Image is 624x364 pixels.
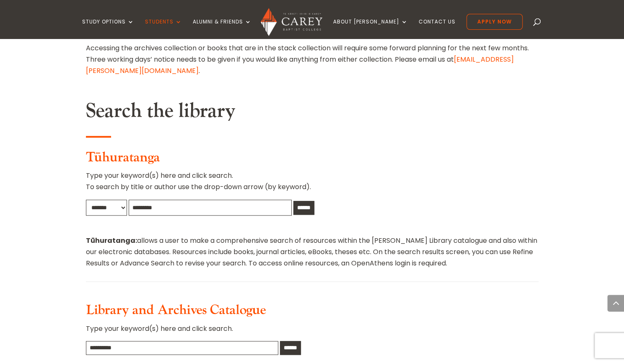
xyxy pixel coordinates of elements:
strong: Tūhuratanga: [86,236,137,245]
p: Type your keyword(s) here and click search. To search by title or author use the drop-down arrow ... [86,170,539,199]
h3: Library and Archives Catalogue [86,302,539,322]
h3: Tūhuratanga [86,150,539,170]
h2: Search the library [86,99,539,127]
a: Students [145,19,182,39]
p: Type your keyword(s) here and click search. [86,323,539,341]
a: Contact Us [419,19,456,39]
a: Alumni & Friends [193,19,251,39]
p: allows a user to make a comprehensive search of resources within the [PERSON_NAME] Library catalo... [86,235,539,269]
a: About [PERSON_NAME] [333,19,408,39]
a: Apply Now [466,14,523,30]
p: Accessing the archives collection or books that are in the stack collection will require some for... [86,42,539,77]
a: Study Options [82,19,134,39]
img: Carey Baptist College [261,8,322,36]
